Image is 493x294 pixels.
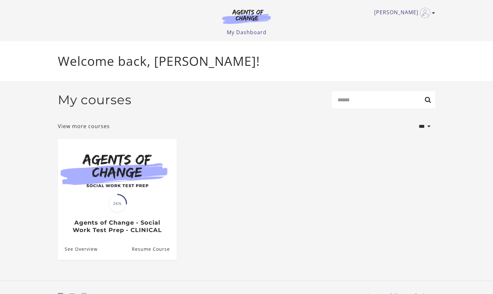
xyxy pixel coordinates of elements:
span: 26% [109,195,126,212]
a: My Dashboard [227,29,267,36]
h2: My courses [58,92,131,107]
p: Welcome back, [PERSON_NAME]! [58,52,435,71]
a: Agents of Change - Social Work Test Prep - CLINICAL: Resume Course [132,239,177,260]
a: View more courses [58,122,110,130]
img: Agents of Change Logo [215,9,278,24]
a: Agents of Change - Social Work Test Prep - CLINICAL: See Overview [58,239,98,260]
a: Toggle menu [374,8,432,18]
h3: Agents of Change - Social Work Test Prep - CLINICAL [65,219,170,234]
